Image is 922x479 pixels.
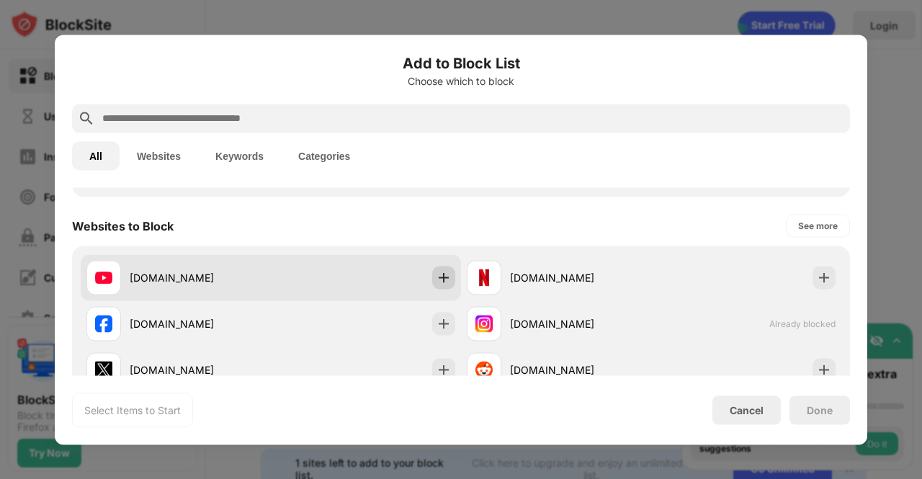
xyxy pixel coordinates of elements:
div: [DOMAIN_NAME] [130,270,271,285]
div: [DOMAIN_NAME] [130,362,271,377]
img: favicons [95,269,112,286]
div: [DOMAIN_NAME] [130,316,271,331]
div: Done [807,404,833,416]
img: favicons [475,361,493,378]
img: favicons [475,315,493,332]
img: search.svg [78,109,95,127]
button: Websites [120,141,198,170]
img: favicons [95,315,112,332]
div: Cancel [730,404,764,416]
img: favicons [475,269,493,286]
div: [DOMAIN_NAME] [510,316,651,331]
span: Already blocked [769,318,836,329]
div: Choose which to block [72,75,850,86]
button: Categories [281,141,367,170]
button: Keywords [198,141,281,170]
div: [DOMAIN_NAME] [510,362,651,377]
div: See more [798,218,838,233]
div: [DOMAIN_NAME] [510,270,651,285]
div: Websites to Block [72,218,174,233]
div: Select Items to Start [84,403,181,417]
button: All [72,141,120,170]
img: favicons [95,361,112,378]
h6: Add to Block List [72,52,850,73]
